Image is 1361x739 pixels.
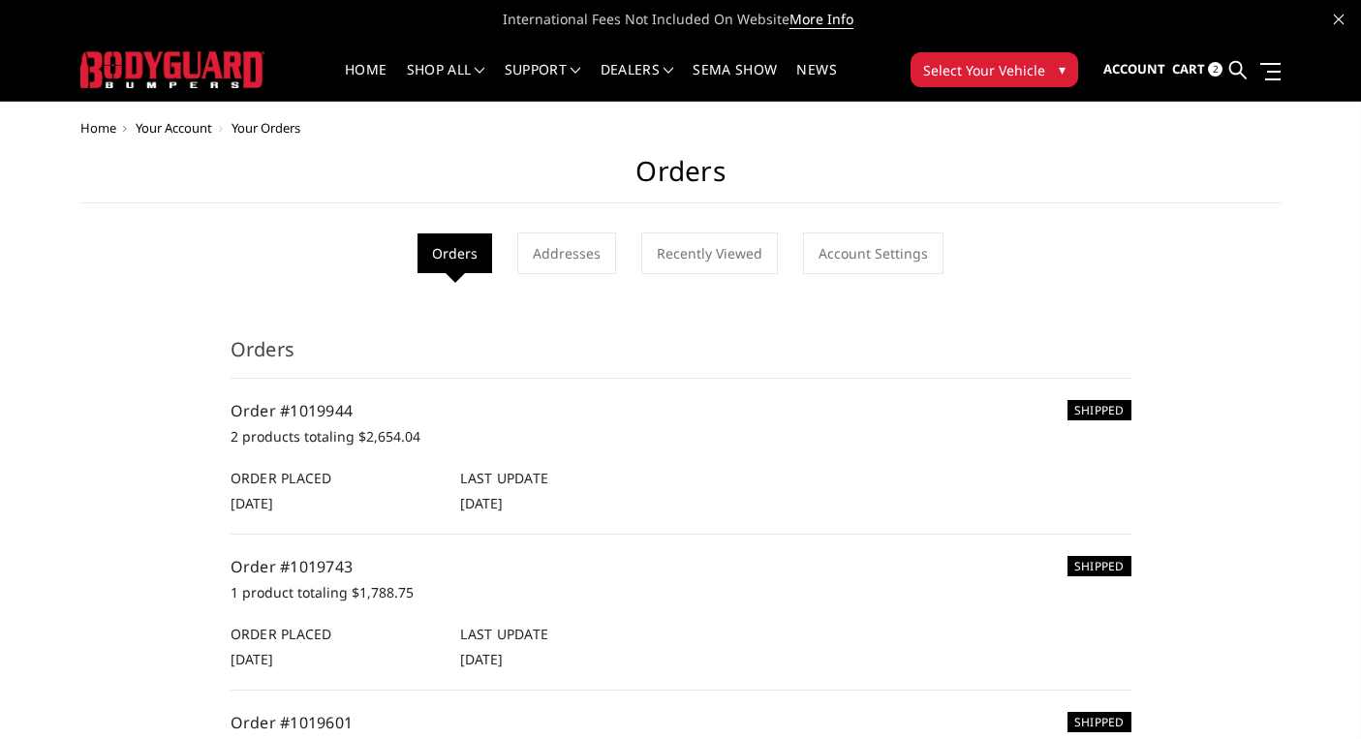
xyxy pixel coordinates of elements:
a: Account [1103,44,1165,96]
span: ▾ [1059,59,1066,79]
button: Select Your Vehicle [911,52,1078,87]
a: Home [80,119,116,137]
a: Order #1019944 [231,400,354,421]
a: Order #1019601 [231,712,354,733]
span: [DATE] [460,650,503,668]
h1: Orders [80,155,1282,203]
a: Addresses [517,232,616,274]
h6: Last Update [460,468,670,488]
a: News [796,63,836,101]
span: Cart [1172,60,1205,77]
span: [DATE] [460,494,503,512]
h6: SHIPPED [1067,712,1131,732]
a: Dealers [601,63,674,101]
p: 1 product totaling $1,788.75 [231,581,1131,604]
a: Account Settings [803,232,943,274]
a: Support [505,63,581,101]
h6: Order Placed [231,624,441,644]
a: Home [345,63,387,101]
a: Recently Viewed [641,232,778,274]
span: [DATE] [231,494,273,512]
a: Order #1019743 [231,556,354,577]
span: Account [1103,60,1165,77]
a: Cart 2 [1172,44,1222,96]
h6: Last Update [460,624,670,644]
a: More Info [789,10,853,29]
h6: Order Placed [231,468,441,488]
h3: Orders [231,335,1131,379]
span: [DATE] [231,650,273,668]
a: SEMA Show [693,63,777,101]
li: Orders [418,233,492,273]
a: shop all [407,63,485,101]
h6: SHIPPED [1067,400,1131,420]
span: Your Orders [232,119,300,137]
img: BODYGUARD BUMPERS [80,51,264,87]
span: Select Your Vehicle [923,60,1045,80]
h6: SHIPPED [1067,556,1131,576]
a: Your Account [136,119,212,137]
span: 2 [1208,62,1222,77]
p: 2 products totaling $2,654.04 [231,425,1131,448]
